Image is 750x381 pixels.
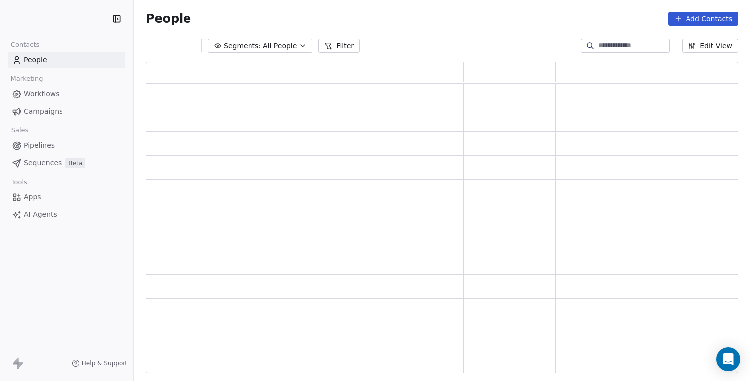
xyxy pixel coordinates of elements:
[8,52,125,68] a: People
[263,41,297,51] span: All People
[8,206,125,223] a: AI Agents
[72,359,127,367] a: Help & Support
[146,84,739,374] div: grid
[82,359,127,367] span: Help & Support
[7,123,33,138] span: Sales
[65,158,85,168] span: Beta
[318,39,360,53] button: Filter
[24,140,55,151] span: Pipelines
[6,37,44,52] span: Contacts
[24,106,62,117] span: Campaigns
[8,137,125,154] a: Pipelines
[24,55,47,65] span: People
[24,192,41,202] span: Apps
[7,175,31,190] span: Tools
[8,155,125,171] a: SequencesBeta
[24,89,60,99] span: Workflows
[668,12,738,26] button: Add Contacts
[24,158,62,168] span: Sequences
[716,347,740,371] div: Open Intercom Messenger
[8,103,125,120] a: Campaigns
[682,39,738,53] button: Edit View
[8,189,125,205] a: Apps
[6,71,47,86] span: Marketing
[146,11,191,26] span: People
[8,86,125,102] a: Workflows
[24,209,57,220] span: AI Agents
[224,41,261,51] span: Segments:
